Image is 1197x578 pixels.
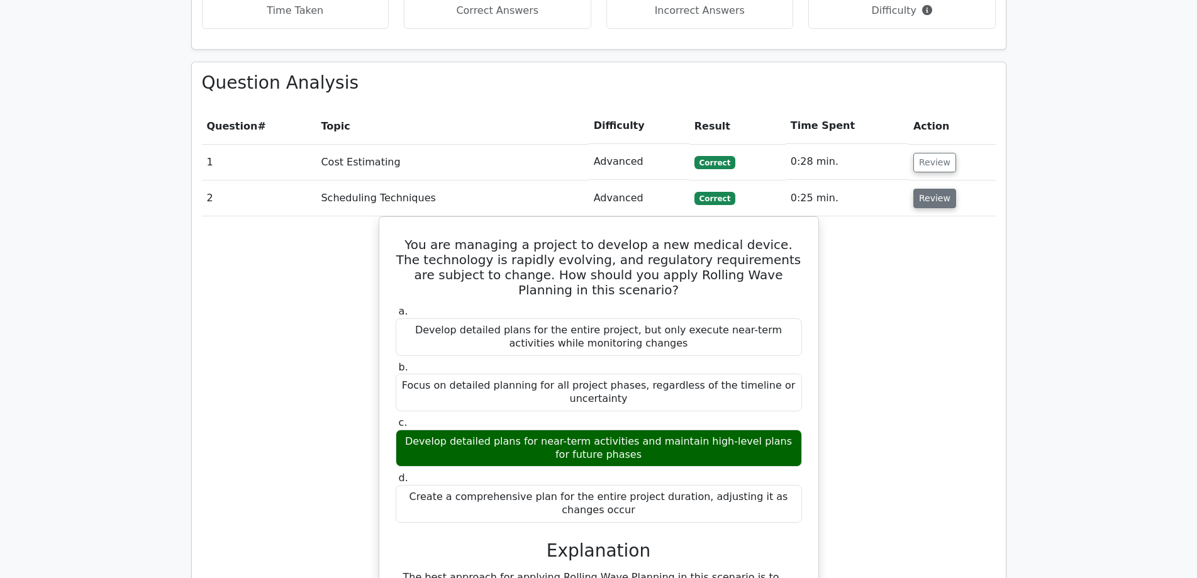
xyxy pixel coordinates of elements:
button: Review [913,153,956,172]
span: b. [399,361,408,373]
span: a. [399,305,408,317]
span: c. [399,416,408,428]
td: Advanced [589,144,689,180]
p: Correct Answers [415,3,581,18]
button: Review [913,189,956,208]
th: Topic [316,108,588,144]
td: 0:28 min. [786,144,908,180]
div: Develop detailed plans for the entire project, but only execute near-term activities while monito... [396,318,802,356]
td: Cost Estimating [316,144,588,180]
p: Incorrect Answers [617,3,783,18]
p: Difficulty [819,3,985,18]
span: Correct [694,156,735,169]
span: d. [399,472,408,484]
span: Question [207,120,258,132]
span: Correct [694,192,735,204]
h3: Question Analysis [202,72,996,94]
th: Time Spent [786,108,908,144]
p: Time Taken [213,3,379,18]
th: # [202,108,316,144]
th: Difficulty [589,108,689,144]
div: Focus on detailed planning for all project phases, regardless of the timeline or uncertainty [396,374,802,411]
th: Action [908,108,996,144]
div: Create a comprehensive plan for the entire project duration, adjusting it as changes occur [396,485,802,523]
td: Advanced [589,181,689,216]
h5: You are managing a project to develop a new medical device. The technology is rapidly evolving, a... [394,237,803,297]
td: 1 [202,144,316,180]
td: 2 [202,181,316,216]
td: 0:25 min. [786,181,908,216]
h3: Explanation [403,540,794,562]
div: Develop detailed plans for near-term activities and maintain high-level plans for future phases [396,430,802,467]
td: Scheduling Techniques [316,181,588,216]
th: Result [689,108,786,144]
